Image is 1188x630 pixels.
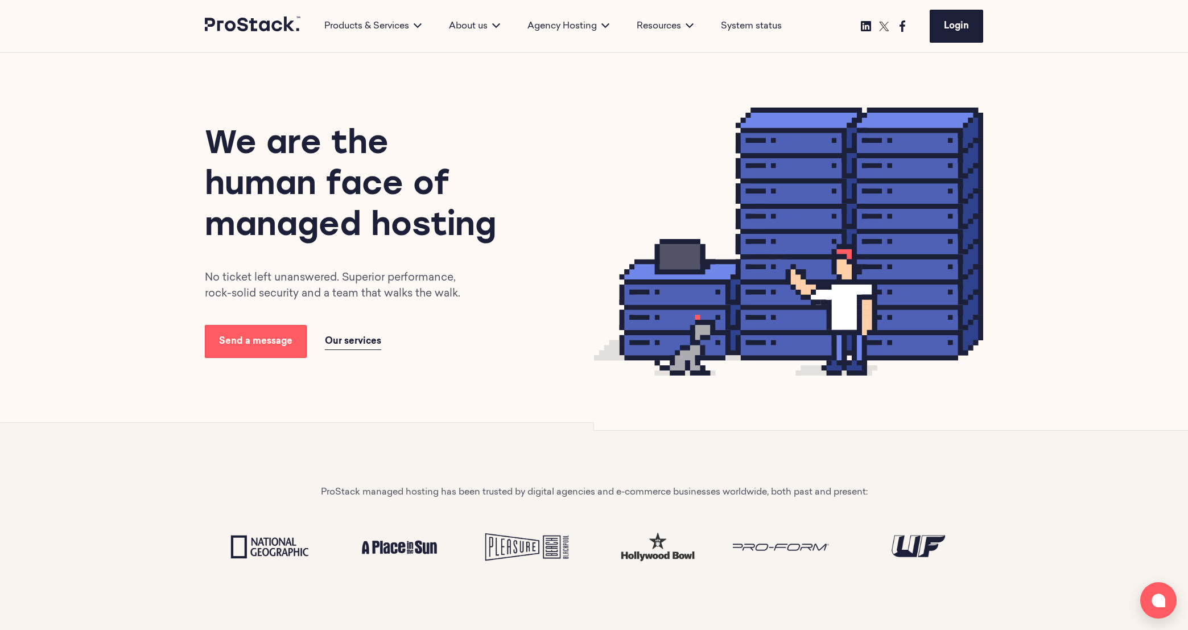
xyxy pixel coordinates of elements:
a: Send a message [205,325,307,358]
img: UF Logo [863,526,974,568]
img: National Geographic Logo [214,526,325,568]
img: A place in the sun Logo [344,526,455,568]
img: Proform Logo [733,526,844,568]
div: Products & Services [311,19,435,33]
h1: We are the human face of managed hosting [205,125,503,248]
p: ProStack managed hosting has been trusted by digital agencies and e-commerce businesses worldwide... [321,485,868,499]
p: No ticket left unanswered. Superior performance, rock-solid security and a team that walks the walk. [205,270,473,302]
div: About us [435,19,514,33]
img: Pleasure Beach Logo [473,526,585,568]
a: System status [721,19,782,33]
span: Send a message [219,337,292,346]
a: Login [930,10,983,43]
div: Agency Hosting [514,19,623,33]
a: Prostack logo [205,17,302,36]
div: Resources [623,19,707,33]
a: Our services [325,333,381,350]
img: test-hw.png [603,528,715,567]
span: Login [944,22,969,31]
button: Open chat window [1140,582,1177,619]
span: Our services [325,337,381,346]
